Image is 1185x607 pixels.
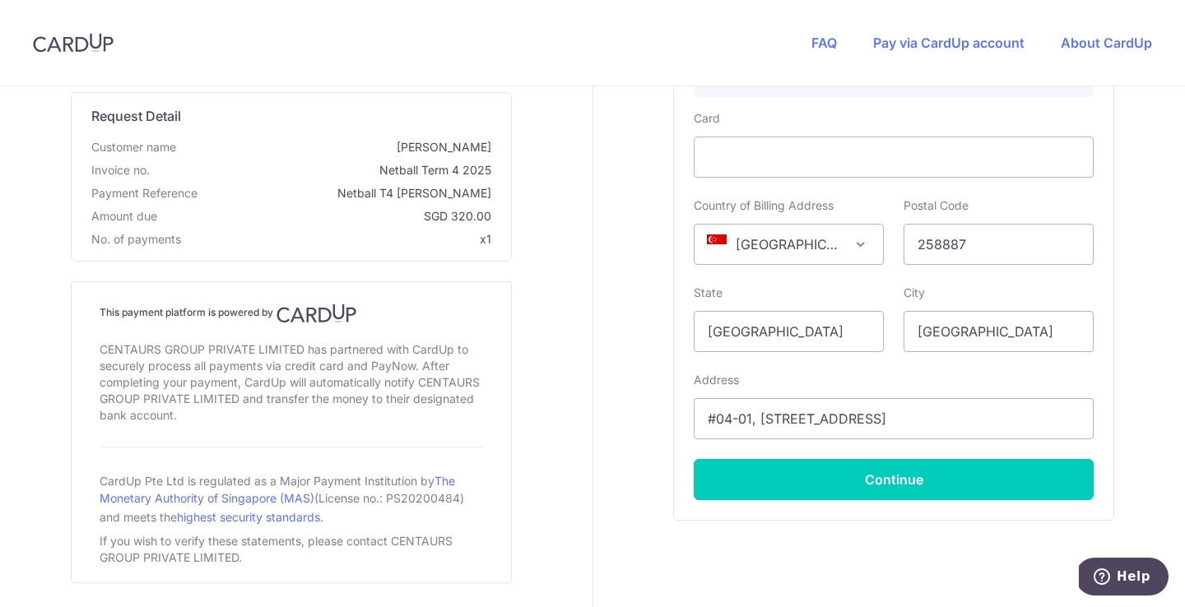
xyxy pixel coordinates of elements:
[694,285,723,301] label: State
[904,285,925,301] label: City
[164,208,491,225] span: SGD 320.00
[91,108,181,124] span: translation missing: en.request_detail
[91,186,197,200] span: translation missing: en.payment_reference
[91,139,176,155] span: Customer name
[904,197,969,214] label: Postal Code
[100,303,483,323] h4: This payment platform is powered by
[694,224,884,265] span: Singapore
[91,208,157,225] span: Amount due
[91,162,150,178] span: Invoice no.
[694,197,834,214] label: Country of Billing Address
[695,225,883,264] span: Singapore
[904,224,1094,265] input: Example 123456
[480,232,491,246] span: x1
[708,147,1080,167] iframe: Secure card payment input frame
[276,303,357,323] img: CardUp
[204,185,491,202] span: Netball T4 [PERSON_NAME]
[156,162,491,178] span: Netball Term 4 2025
[100,467,483,530] div: CardUp Pte Ltd is regulated as a Major Payment Institution by (License no.: PS20200484) and meets...
[694,110,720,127] label: Card
[100,338,483,427] div: CENTAURS GROUP PRIVATE LIMITED has partnered with CardUp to securely process all payments via cre...
[811,35,837,51] a: FAQ
[183,139,491,155] span: [PERSON_NAME]
[1079,558,1169,599] iframe: Opens a widget where you can find more information
[694,459,1094,500] button: Continue
[100,530,483,569] div: If you wish to verify these statements, please contact CENTAURS GROUP PRIVATE LIMITED.
[1061,35,1152,51] a: About CardUp
[873,35,1025,51] a: Pay via CardUp account
[100,474,455,505] a: The Monetary Authority of Singapore (MAS)
[177,510,320,524] a: highest security standards
[91,231,181,248] span: No. of payments
[694,372,739,388] label: Address
[33,33,114,53] img: CardUp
